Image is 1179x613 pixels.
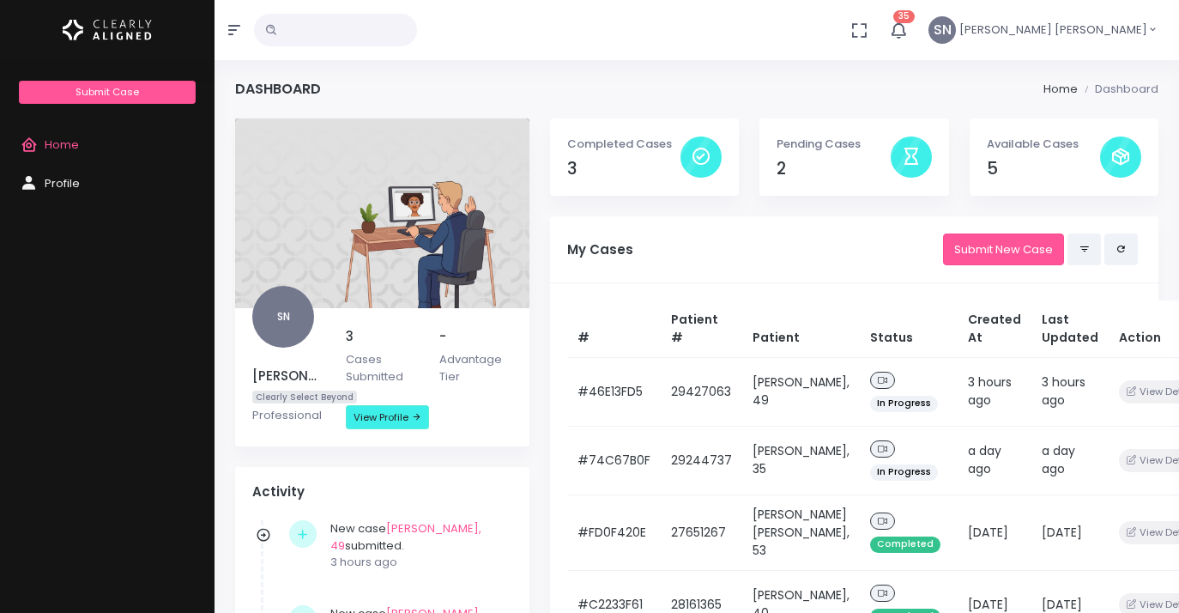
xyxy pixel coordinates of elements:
th: Last Updated [1031,300,1109,358]
th: Patient # [661,300,742,358]
td: 29427063 [661,357,742,426]
td: 29244737 [661,426,742,495]
h5: [PERSON_NAME] [PERSON_NAME] [252,368,325,384]
td: a day ago [1031,426,1109,495]
th: # [567,300,661,358]
p: Completed Cases [567,136,680,153]
span: In Progress [870,464,938,481]
td: [DATE] [958,495,1031,570]
td: #74C67B0F [567,426,661,495]
th: Patient [742,300,860,358]
th: Status [860,300,958,358]
h4: 5 [987,159,1100,179]
h5: - [439,329,512,344]
p: Professional [252,407,325,424]
td: 3 hours ago [958,357,1031,426]
h5: My Cases [567,242,943,258]
td: a day ago [958,426,1031,495]
span: Clearly Select Beyond [252,391,357,404]
span: 35 [893,10,915,23]
p: Available Cases [987,136,1100,153]
td: [PERSON_NAME] [PERSON_NAME], 53 [742,495,860,570]
p: Pending Cases [777,136,890,153]
p: 3 hours ago [330,554,504,571]
td: [PERSON_NAME], 35 [742,426,860,495]
h5: 3 [346,329,419,344]
span: SN [928,16,956,44]
td: 3 hours ago [1031,357,1109,426]
a: Submit New Case [943,234,1064,265]
td: [DATE] [1031,495,1109,570]
th: Created At [958,300,1031,358]
li: Dashboard [1078,81,1158,98]
a: Submit Case [19,81,195,104]
span: Home [45,137,79,153]
td: #46E13FD5 [567,357,661,426]
p: Advantage Tier [439,351,512,385]
a: View Profile [346,405,429,429]
td: #FD0F420E [567,495,661,570]
p: Cases Submitted [346,351,419,385]
span: In Progress [870,396,938,412]
span: Completed [870,537,940,553]
h4: Activity [252,484,512,500]
span: [PERSON_NAME] [PERSON_NAME] [959,21,1147,39]
td: 27651267 [661,495,742,570]
span: SN [252,286,314,348]
img: Logo Horizontal [63,12,152,48]
div: New case submitted. [330,520,504,571]
span: Profile [45,175,80,191]
td: [PERSON_NAME], 49 [742,357,860,426]
span: Submit Case [76,85,139,99]
li: Home [1043,81,1078,98]
h4: 3 [567,159,680,179]
h4: 2 [777,159,890,179]
h4: Dashboard [235,81,321,97]
a: [PERSON_NAME], 49 [330,520,481,554]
